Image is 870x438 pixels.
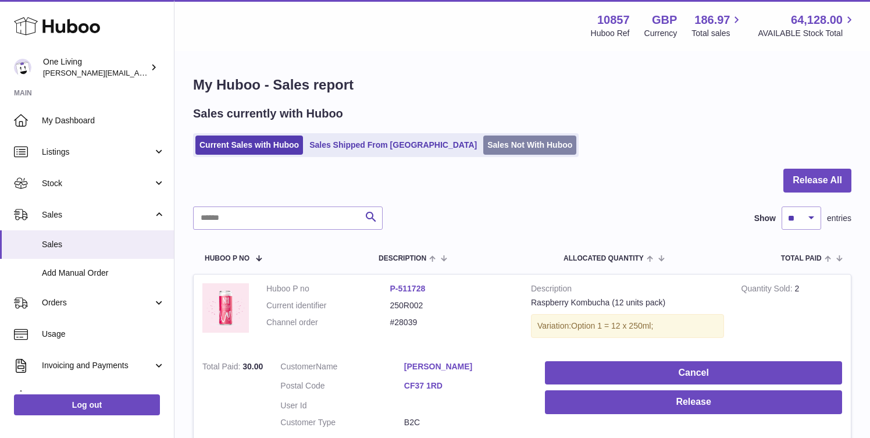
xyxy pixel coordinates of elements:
span: My Dashboard [42,115,165,126]
dt: Huboo P no [266,283,390,294]
span: 30.00 [243,362,263,371]
span: AVAILABLE Stock Total [758,28,856,39]
button: Release [545,390,842,414]
strong: Quantity Sold [741,284,795,296]
dt: Postal Code [280,380,404,394]
a: Sales Shipped From [GEOGRAPHIC_DATA] [305,136,481,155]
dd: 250R002 [390,300,514,311]
img: Jessica@oneliving.com [14,59,31,76]
div: Variation: [531,314,724,338]
a: [PERSON_NAME] [404,361,528,372]
dt: Name [280,361,404,375]
h2: Sales currently with Huboo [193,106,343,122]
span: Invoicing and Payments [42,360,153,371]
dt: Current identifier [266,300,390,311]
span: Sales [42,239,165,250]
dt: Channel order [266,317,390,328]
strong: GBP [652,12,677,28]
span: Total sales [691,28,743,39]
span: entries [827,213,851,224]
dt: User Id [280,400,404,411]
span: Customer [280,362,316,371]
button: Cancel [545,361,842,385]
div: One Living [43,56,148,79]
a: Current Sales with Huboo [195,136,303,155]
span: Total paid [781,255,822,262]
strong: Description [531,283,724,297]
dd: #28039 [390,317,514,328]
a: Sales Not With Huboo [483,136,576,155]
span: [PERSON_NAME][EMAIL_ADDRESS][DOMAIN_NAME] [43,68,233,77]
dd: B2C [404,417,528,428]
span: Huboo P no [205,255,249,262]
dt: Customer Type [280,417,404,428]
a: Log out [14,394,160,415]
span: Description [379,255,426,262]
strong: Total Paid [202,362,243,374]
h1: My Huboo - Sales report [193,76,851,94]
span: Orders [42,297,153,308]
td: 2 [733,275,851,352]
span: 64,128.00 [791,12,843,28]
a: 186.97 Total sales [691,12,743,39]
label: Show [754,213,776,224]
span: ALLOCATED Quantity [564,255,644,262]
img: rasberrycan_2x_410cb522-6b70-4f53-a17e-977d158bbffa.jpg [202,283,249,333]
strong: 10857 [597,12,630,28]
span: 186.97 [694,12,730,28]
span: Option 1 = 12 x 250ml; [571,321,653,330]
span: Add Manual Order [42,268,165,279]
div: Raspberry Kombucha (12 units pack) [531,297,724,308]
a: CF37 1RD [404,380,528,391]
span: Stock [42,178,153,189]
div: Currency [644,28,678,39]
div: Huboo Ref [591,28,630,39]
span: Listings [42,147,153,158]
a: P-511728 [390,284,426,293]
a: 64,128.00 AVAILABLE Stock Total [758,12,856,39]
span: Sales [42,209,153,220]
span: Usage [42,329,165,340]
button: Release All [783,169,851,193]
